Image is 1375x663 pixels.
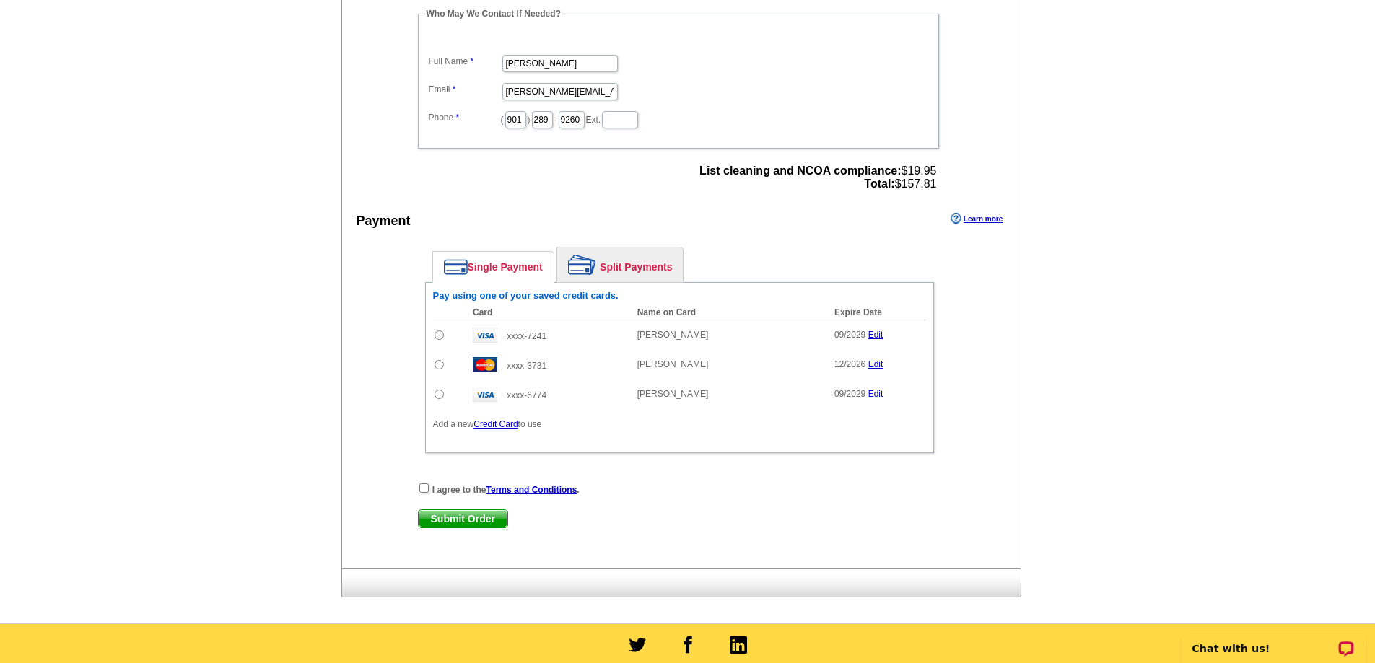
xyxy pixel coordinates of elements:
strong: List cleaning and NCOA compliance: [699,164,901,177]
img: visa.gif [473,328,497,343]
label: Email [429,83,501,96]
legend: Who May We Contact If Needed? [425,7,562,20]
th: Name on Card [630,305,827,320]
span: xxxx-3731 [507,361,546,371]
label: Phone [429,111,501,124]
img: split-payment.png [568,255,596,275]
img: single-payment.png [444,259,468,275]
img: visa.gif [473,387,497,402]
a: Edit [868,330,883,340]
span: $19.95 $157.81 [699,164,936,190]
p: Add a new to use [433,418,926,431]
span: [PERSON_NAME] [637,389,709,399]
a: Edit [868,359,883,369]
a: Single Payment [433,252,554,282]
span: [PERSON_NAME] [637,359,709,369]
span: xxxx-6774 [507,390,546,400]
div: Payment [357,211,411,231]
strong: Total: [864,177,894,190]
h6: Pay using one of your saved credit cards. [433,290,926,302]
th: Expire Date [827,305,926,320]
iframe: LiveChat chat widget [1172,618,1375,663]
a: Split Payments [557,247,683,282]
th: Card [466,305,630,320]
img: mast.gif [473,357,497,372]
span: Submit Order [419,510,507,527]
a: Edit [868,389,883,399]
dd: ( ) - Ext. [425,107,932,130]
span: 09/2029 [834,389,865,399]
a: Terms and Conditions [486,485,577,495]
span: xxxx-7241 [507,331,546,341]
a: Credit Card [473,419,518,429]
a: Learn more [951,213,1003,224]
span: [PERSON_NAME] [637,330,709,340]
strong: I agree to the . [432,485,580,495]
span: 12/2026 [834,359,865,369]
span: 09/2029 [834,330,865,340]
label: Full Name [429,55,501,68]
